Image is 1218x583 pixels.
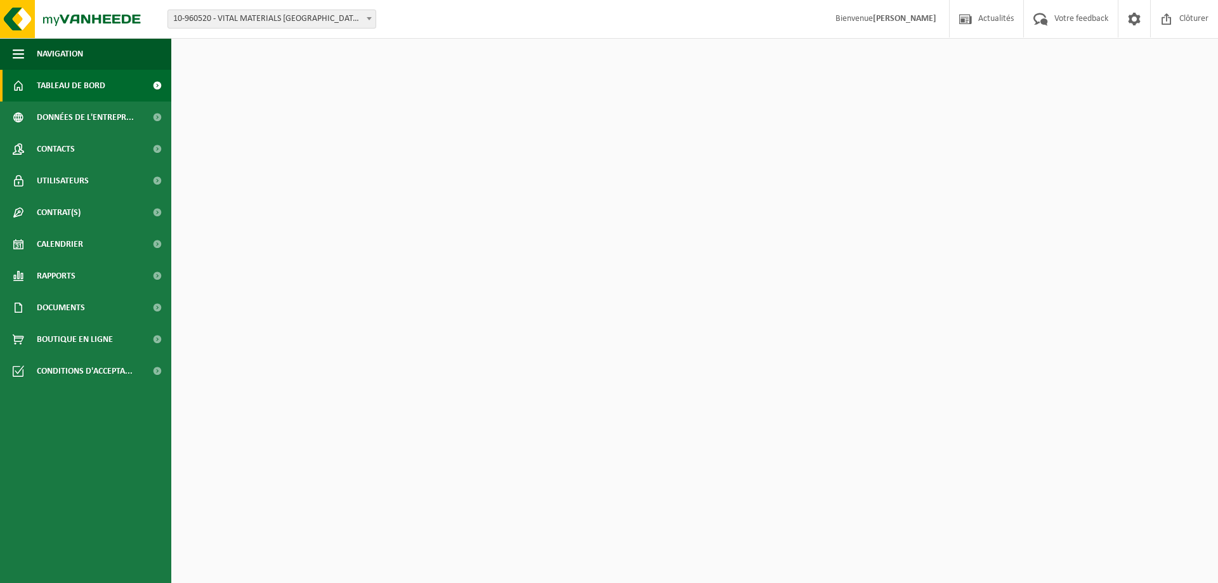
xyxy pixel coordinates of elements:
span: Conditions d'accepta... [37,355,133,387]
span: Données de l'entrepr... [37,102,134,133]
span: Contacts [37,133,75,165]
span: Rapports [37,260,75,292]
span: Documents [37,292,85,324]
span: Navigation [37,38,83,70]
strong: [PERSON_NAME] [873,14,936,23]
iframe: chat widget [6,555,212,583]
span: Tableau de bord [37,70,105,102]
span: Contrat(s) [37,197,81,228]
span: Utilisateurs [37,165,89,197]
span: Calendrier [37,228,83,260]
span: 10-960520 - VITAL MATERIALS BELGIUM S.A. - TILLY [167,10,376,29]
span: 10-960520 - VITAL MATERIALS BELGIUM S.A. - TILLY [168,10,376,28]
span: Boutique en ligne [37,324,113,355]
